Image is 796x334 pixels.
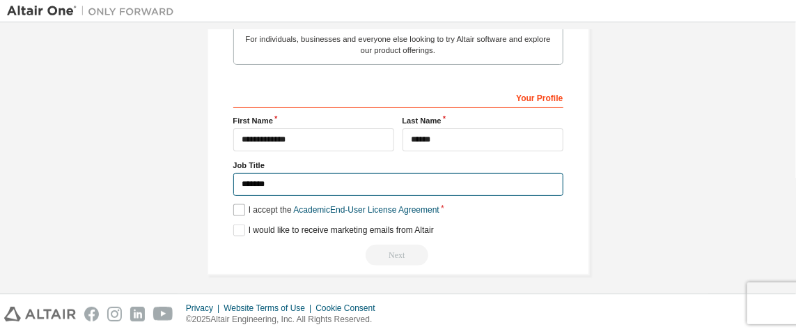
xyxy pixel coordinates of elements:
[186,303,224,314] div: Privacy
[294,205,439,215] a: Academic End-User License Agreement
[315,303,383,314] div: Cookie Consent
[242,33,554,56] div: For individuals, businesses and everyone else looking to try Altair software and explore our prod...
[107,307,122,321] img: instagram.svg
[233,160,563,171] label: Job Title
[233,245,563,266] div: Read and acccept EULA to continue
[233,225,434,236] label: I would like to receive marketing emails from Altair
[186,314,384,326] p: © 2025 Altair Engineering, Inc. All Rights Reserved.
[233,204,439,216] label: I accept the
[233,115,394,126] label: First Name
[233,86,563,108] div: Your Profile
[224,303,315,314] div: Website Terms of Use
[4,307,76,321] img: altair_logo.svg
[7,4,181,18] img: Altair One
[403,115,563,126] label: Last Name
[84,307,99,321] img: facebook.svg
[130,307,145,321] img: linkedin.svg
[153,307,173,321] img: youtube.svg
